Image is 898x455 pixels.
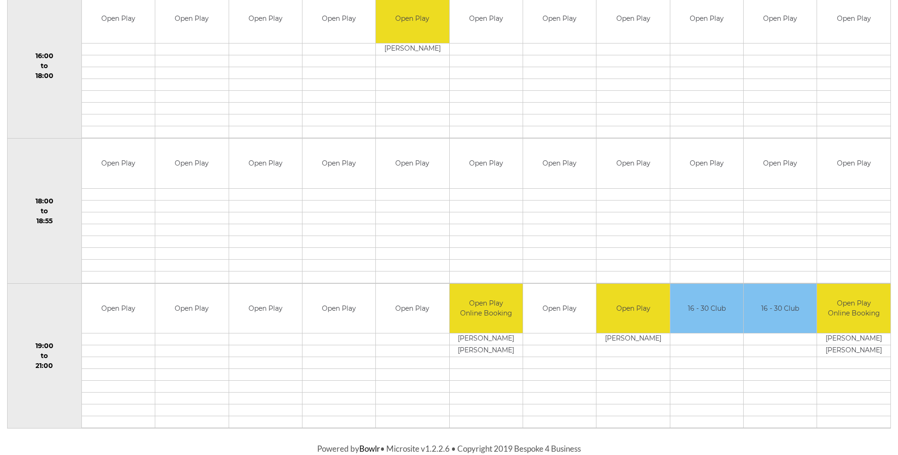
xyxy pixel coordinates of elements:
[155,284,228,333] td: Open Play
[376,139,449,188] td: Open Play
[302,284,375,333] td: Open Play
[670,284,743,333] td: 16 - 30 Club
[817,139,890,188] td: Open Play
[744,284,817,333] td: 16 - 30 Club
[82,139,155,188] td: Open Play
[376,284,449,333] td: Open Play
[670,139,743,188] td: Open Play
[817,333,890,345] td: [PERSON_NAME]
[450,333,523,345] td: [PERSON_NAME]
[155,139,228,188] td: Open Play
[317,444,581,454] span: Powered by • Microsite v1.2.2.6 • Copyright 2019 Bespoke 4 Business
[596,333,669,345] td: [PERSON_NAME]
[817,345,890,357] td: [PERSON_NAME]
[359,444,380,454] a: Bowlr
[744,139,817,188] td: Open Play
[450,345,523,357] td: [PERSON_NAME]
[302,139,375,188] td: Open Play
[523,284,596,333] td: Open Play
[8,139,82,284] td: 18:00 to 18:55
[450,139,523,188] td: Open Play
[229,284,302,333] td: Open Play
[8,283,82,429] td: 19:00 to 21:00
[82,284,155,333] td: Open Play
[450,284,523,333] td: Open Play Online Booking
[229,139,302,188] td: Open Play
[376,44,449,55] td: [PERSON_NAME]
[817,284,890,333] td: Open Play Online Booking
[596,139,669,188] td: Open Play
[596,284,669,333] td: Open Play
[523,139,596,188] td: Open Play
